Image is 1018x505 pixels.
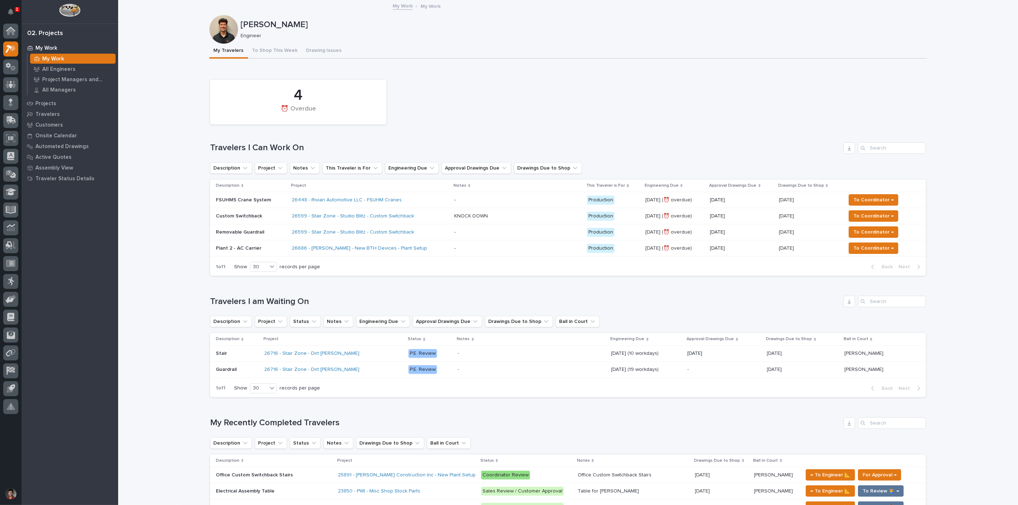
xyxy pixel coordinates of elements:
p: [DATE] (19 workdays) [611,365,660,373]
button: Description [210,162,252,174]
p: Drawings Due to Shop [694,457,740,465]
p: Status [408,335,421,343]
p: [PERSON_NAME] [754,471,795,478]
tr: Office Custom Switchback StairsOffice Custom Switchback Stairs 25891 - [PERSON_NAME] Construction... [210,467,926,483]
div: Production [587,228,615,237]
div: 02. Projects [27,30,63,38]
p: [DATE] [710,245,773,251]
p: Customers [35,122,63,128]
p: [PERSON_NAME] [754,487,795,494]
p: My Work [42,56,64,62]
p: [PERSON_NAME] [241,20,924,30]
span: Back [877,264,893,270]
p: Ball in Court [844,335,868,343]
p: records per page [280,264,320,270]
p: My Work [35,45,57,52]
p: [DATE] (10 workdays) [611,349,660,357]
p: records per page [280,385,320,391]
a: My Work [28,54,118,64]
tr: Custom Switchback26599 - Stair Zone - Studio Blitz - Custom Switchback KNOCK DOWN Production[DATE... [210,208,926,224]
p: Description [216,182,239,190]
tr: Electrical Assembly TableElectrical Assembly Table 23850 - PWI - Misc Shop Stock Parts Sales Revi... [210,483,926,499]
p: Drawings Due to Shop [766,335,812,343]
span: To Coordinator → [853,228,894,236]
p: This Traveler is For [586,182,625,190]
a: Active Quotes [21,152,118,162]
p: Assembly View [35,165,73,171]
div: - [458,350,459,357]
a: 23850 - PWI - Misc Shop Stock Parts [338,488,420,494]
p: Electrical Assembly Table [216,487,276,494]
span: For Approval → [863,471,897,479]
div: Production [587,244,615,253]
p: Notes [454,182,466,190]
span: ← To Engineer 📐 [810,487,850,495]
button: To Review 👨‍🏭 → [858,485,904,497]
a: My Work [393,1,413,10]
tr: StairStair 26716 - Stair Zone - Dirt [PERSON_NAME] P.E. Review- [DATE] (10 workdays)[DATE] (10 wo... [210,345,926,362]
p: FSUHM5 Crane System [216,197,286,203]
p: Description [216,335,239,343]
p: [DATE] [695,471,712,478]
tr: FSUHM5 Crane System26448 - Rivian Automotive LLC - FSUHM Cranes - Production[DATE] (⏰ overdue)[DA... [210,192,926,208]
div: - [458,367,459,373]
a: Customers [21,119,118,130]
button: Status [290,437,321,449]
img: Workspace Logo [59,4,80,17]
tr: Removable Guardrail26599 - Stair Zone - Studio Blitz - Custom Switchback - Production[DATE] (⏰ ov... [210,224,926,240]
button: To Coordinator → [849,194,898,206]
p: [DATE] [688,350,761,357]
button: ← To Engineer 📐 [806,485,855,497]
h1: Travelers I Can Work On [210,143,841,153]
a: 26448 - Rivian Automotive LLC - FSUHM Cranes [292,197,402,203]
p: Stair [216,349,228,357]
h1: Travelers I am Waiting On [210,296,841,307]
button: Drawing Issues [302,44,346,59]
p: [PERSON_NAME] [844,349,885,357]
span: Next [898,385,914,392]
p: [DATE] [779,212,795,219]
div: P.E. Review [408,365,437,374]
tr: GuardrailGuardrail 26716 - Stair Zone - Dirt [PERSON_NAME] P.E. Review- [DATE] (19 workdays)[DATE... [210,362,926,378]
p: [DATE] [779,196,795,203]
button: Back [866,264,896,270]
button: My Travelers [209,44,248,59]
button: Description [210,316,252,327]
button: Engineering Due [356,316,410,327]
h1: My Recently Completed Travelers [210,418,841,428]
a: Travelers [21,109,118,119]
p: Approval Drawings Due [687,335,734,343]
p: - [688,367,761,373]
p: [DATE] [710,229,773,235]
p: [DATE] (⏰ overdue) [645,245,704,251]
p: Plant 2 - AC Carrier [216,245,286,251]
span: To Coordinator → [853,212,894,220]
button: This Traveler is For [323,162,382,174]
p: [DATE] [710,213,773,219]
p: Ball in Court [753,457,778,465]
a: 26686 - [PERSON_NAME] - New BTH Devices - Plant Setup [292,245,427,251]
a: 26599 - Stair Zone - Studio Blitz - Custom Switchback [292,213,414,219]
input: Search [858,296,926,307]
p: [DATE] [767,349,784,357]
p: 1 [16,7,18,12]
button: Notifications [3,4,18,19]
a: Traveler Status Details [21,173,118,184]
tr: Plant 2 - AC Carrier26686 - [PERSON_NAME] - New BTH Devices - Plant Setup - Production[DATE] (⏰ o... [210,240,926,256]
div: P.E. Review [408,349,437,358]
p: Notes [577,457,590,465]
div: KNOCK DOWN [454,213,488,219]
div: 4 [222,87,374,104]
span: Next [898,264,914,270]
p: [DATE] [710,197,773,203]
p: Notes [457,335,470,343]
div: Production [587,196,615,205]
p: Approval Drawings Due [709,182,757,190]
a: 26716 - Stair Zone - Dirt [PERSON_NAME] [264,367,359,373]
p: [DATE] (⏰ overdue) [645,229,704,235]
button: Next [896,264,926,270]
span: Back [877,385,893,392]
div: Sales Review / Customer Approval [481,487,564,496]
p: Travelers [35,111,60,118]
button: Approval Drawings Due [413,316,482,327]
